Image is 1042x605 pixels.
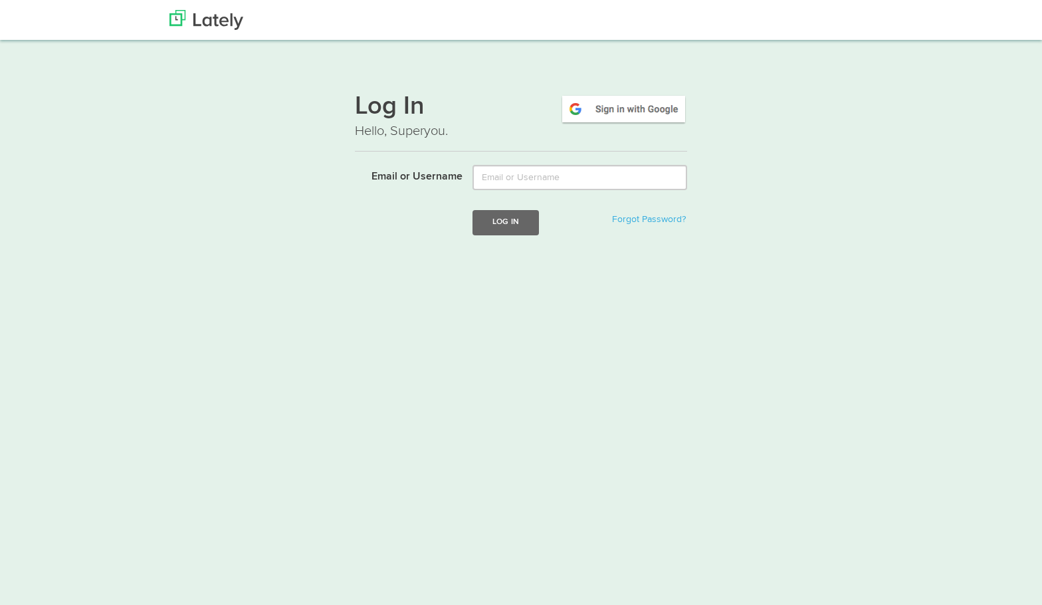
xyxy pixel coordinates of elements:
img: Lately [169,10,243,30]
p: Hello, Superyou. [355,122,687,141]
h1: Log In [355,94,687,122]
button: Log In [472,210,539,235]
label: Email or Username [345,165,463,185]
input: Email or Username [472,165,687,190]
img: google-signin.png [560,94,687,124]
a: Forgot Password? [612,215,686,224]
